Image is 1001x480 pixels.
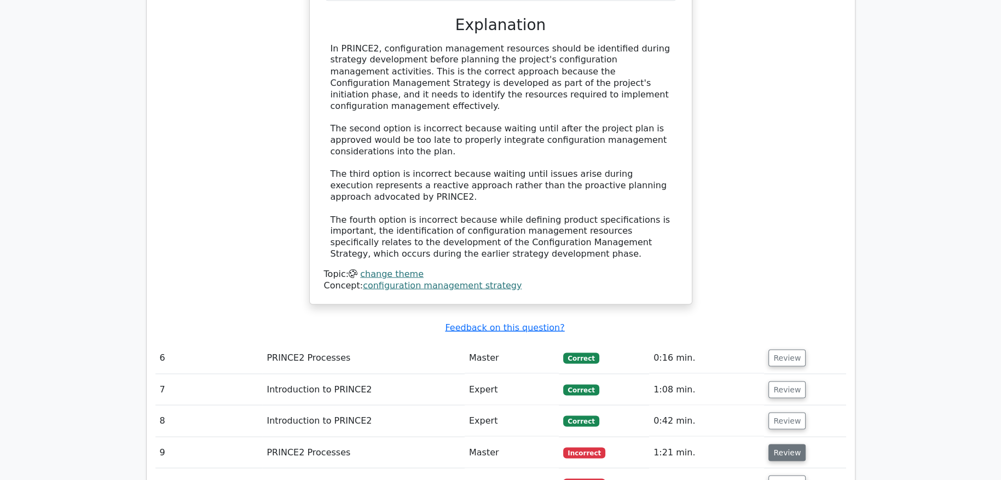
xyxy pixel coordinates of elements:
span: Correct [563,415,599,426]
td: Expert [465,374,559,405]
td: PRINCE2 Processes [262,437,465,468]
td: Master [465,437,559,468]
div: Topic: [324,268,678,280]
span: Incorrect [563,447,605,458]
td: Introduction to PRINCE2 [262,405,465,436]
td: 7 [155,374,263,405]
td: Master [465,342,559,373]
div: In PRINCE2, configuration management resources should be identified during strategy development b... [331,43,671,259]
td: 0:16 min. [649,342,764,373]
button: Review [768,412,806,429]
td: 6 [155,342,263,373]
td: 1:21 min. [649,437,764,468]
button: Review [768,381,806,398]
td: 1:08 min. [649,374,764,405]
span: Correct [563,384,599,395]
h3: Explanation [331,16,671,34]
a: Feedback on this question? [445,322,564,332]
td: 9 [155,437,263,468]
span: Correct [563,352,599,363]
td: Expert [465,405,559,436]
td: 8 [155,405,263,436]
button: Review [768,444,806,461]
div: Concept: [324,280,678,291]
td: PRINCE2 Processes [262,342,465,373]
a: configuration management strategy [363,280,522,290]
a: change theme [360,268,424,279]
button: Review [768,349,806,366]
td: 0:42 min. [649,405,764,436]
td: Introduction to PRINCE2 [262,374,465,405]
